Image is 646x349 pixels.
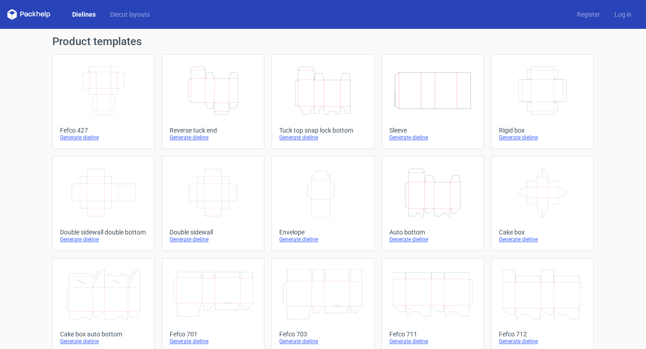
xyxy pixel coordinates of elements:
a: Dielines [65,10,103,19]
a: EnvelopeGenerate dieline [272,156,374,251]
a: Rigid boxGenerate dieline [491,54,594,149]
a: Fefco 427Generate dieline [52,54,155,149]
div: Fefco 711 [389,331,476,338]
div: Double sidewall double bottom [60,229,147,236]
div: Tuck top snap lock bottom [279,127,366,134]
div: Reverse tuck end [170,127,257,134]
div: Generate dieline [279,338,366,345]
div: Generate dieline [170,134,257,141]
div: Generate dieline [60,134,147,141]
div: Generate dieline [389,236,476,243]
div: Generate dieline [170,236,257,243]
a: Double sidewallGenerate dieline [162,156,264,251]
div: Generate dieline [389,134,476,141]
div: Fefco 701 [170,331,257,338]
div: Generate dieline [389,338,476,345]
div: Envelope [279,229,366,236]
a: Diecut layouts [103,10,157,19]
a: Reverse tuck endGenerate dieline [162,54,264,149]
div: Generate dieline [170,338,257,345]
a: Tuck top snap lock bottomGenerate dieline [272,54,374,149]
a: Log in [607,10,639,19]
div: Fefco 703 [279,331,366,338]
div: Auto bottom [389,229,476,236]
a: Register [570,10,607,19]
a: SleeveGenerate dieline [382,54,484,149]
div: Generate dieline [499,134,586,141]
div: Cake box [499,229,586,236]
div: Double sidewall [170,229,257,236]
a: Auto bottomGenerate dieline [382,156,484,251]
div: Generate dieline [279,134,366,141]
a: Double sidewall double bottomGenerate dieline [52,156,155,251]
div: Generate dieline [279,236,366,243]
div: Generate dieline [60,236,147,243]
h1: Product templates [52,36,594,47]
div: Sleeve [389,127,476,134]
div: Fefco 712 [499,331,586,338]
div: Generate dieline [499,338,586,345]
div: Generate dieline [499,236,586,243]
div: Rigid box [499,127,586,134]
div: Cake box auto bottom [60,331,147,338]
div: Generate dieline [60,338,147,345]
a: Cake boxGenerate dieline [491,156,594,251]
div: Fefco 427 [60,127,147,134]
